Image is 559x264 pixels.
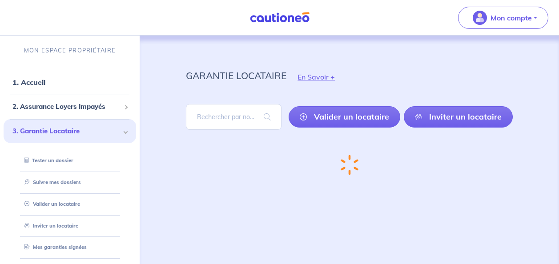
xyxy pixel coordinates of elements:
[186,68,286,84] p: garantie locataire
[14,153,125,168] div: Tester un dossier
[4,73,136,91] div: 1. Accueil
[14,197,125,212] div: Valider un locataire
[24,46,116,55] p: MON ESPACE PROPRIÉTAIRE
[253,104,282,129] span: search
[286,64,346,90] button: En Savoir +
[12,78,45,87] a: 1. Accueil
[12,102,121,112] span: 2. Assurance Loyers Impayés
[21,201,80,207] a: Valider un locataire
[4,98,136,116] div: 2. Assurance Loyers Impayés
[14,240,125,255] div: Mes garanties signées
[21,179,81,185] a: Suivre mes dossiers
[14,175,125,190] div: Suivre mes dossiers
[404,106,513,128] a: Inviter un locataire
[12,126,121,136] span: 3. Garantie Locataire
[246,12,313,23] img: Cautioneo
[458,7,548,29] button: illu_account_valid_menu.svgMon compte
[4,119,136,144] div: 3. Garantie Locataire
[336,152,363,179] img: loading-spinner
[21,157,73,164] a: Tester un dossier
[289,106,400,128] a: Valider un locataire
[21,223,78,229] a: Inviter un locataire
[186,104,282,130] input: Rechercher par nom / prénom / mail du locataire
[21,244,87,250] a: Mes garanties signées
[473,11,487,25] img: illu_account_valid_menu.svg
[491,12,532,23] p: Mon compte
[14,219,125,233] div: Inviter un locataire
